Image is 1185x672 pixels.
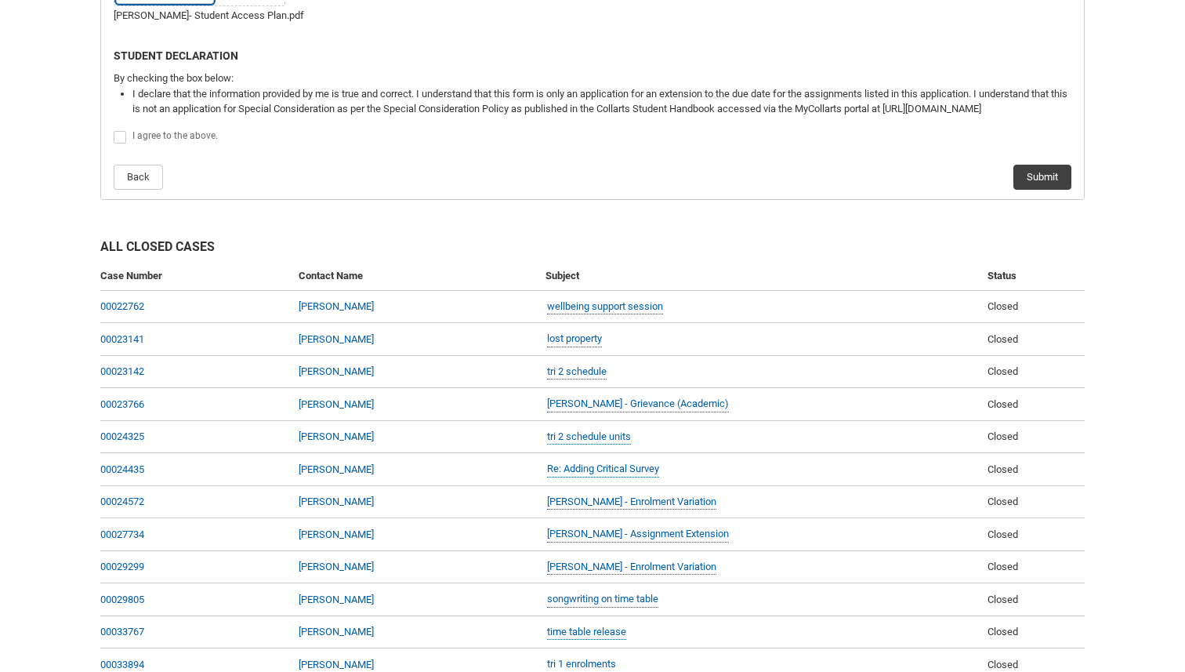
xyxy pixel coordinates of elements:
[547,331,602,347] a: lost property
[987,300,1018,312] span: Closed
[299,463,374,475] a: [PERSON_NAME]
[299,659,374,670] a: [PERSON_NAME]
[100,561,144,572] a: 00029299
[987,496,1018,507] span: Closed
[981,262,1085,291] th: Status
[132,130,218,141] span: I agree to the above.
[100,529,144,540] a: 00027734
[299,398,374,410] a: [PERSON_NAME]
[987,626,1018,637] span: Closed
[114,165,163,190] button: Back
[100,262,292,291] th: Case Number
[100,333,144,345] a: 00023141
[987,398,1018,410] span: Closed
[299,333,374,345] a: [PERSON_NAME]
[100,300,144,312] a: 00022762
[100,626,144,637] a: 00033767
[1013,165,1071,190] button: Submit
[100,238,1085,262] h2: All Closed Cases
[547,526,729,543] a: [PERSON_NAME] - Assignment Extension
[299,430,374,442] a: [PERSON_NAME]
[299,626,374,637] a: [PERSON_NAME]
[987,529,1018,540] span: Closed
[100,430,144,442] a: 00024325
[299,529,374,540] a: [PERSON_NAME]
[547,396,729,412] a: [PERSON_NAME] - Grievance (Academic)
[299,594,374,605] a: [PERSON_NAME]
[100,659,144,670] a: 00033894
[132,86,1071,117] li: I declare that the information provided by me is true and correct. I understand that this form is...
[547,429,631,445] a: tri 2 schedule units
[100,398,144,410] a: 00023766
[547,364,607,380] a: tri 2 schedule
[987,365,1018,377] span: Closed
[114,49,238,62] b: STUDENT DECLARATION
[987,659,1018,670] span: Closed
[987,333,1018,345] span: Closed
[987,463,1018,475] span: Closed
[299,496,374,507] a: [PERSON_NAME]
[539,262,980,291] th: Subject
[987,561,1018,572] span: Closed
[987,430,1018,442] span: Closed
[100,594,144,605] a: 00029805
[100,463,144,475] a: 00024435
[100,496,144,507] a: 00024572
[292,262,539,291] th: Contact Name
[987,594,1018,605] span: Closed
[100,365,144,377] a: 00023142
[299,365,374,377] a: [PERSON_NAME]
[547,494,716,510] a: [PERSON_NAME] - Enrolment Variation
[547,559,716,576] a: [PERSON_NAME] - Enrolment Variation
[547,461,659,478] a: Re: Adding Critical Survey
[547,591,658,608] a: songwriting on time table
[547,624,626,641] a: time table release
[114,71,1071,86] p: By checking the box below:
[547,299,663,315] a: wellbeing support session
[299,561,374,572] a: [PERSON_NAME]
[114,8,1071,24] div: [PERSON_NAME]- Student Access Plan.pdf
[299,300,374,312] a: [PERSON_NAME]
